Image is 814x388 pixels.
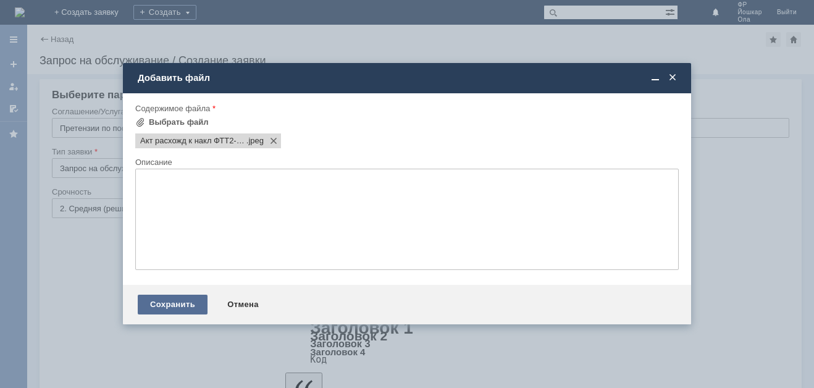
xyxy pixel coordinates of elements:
span: Свернуть (Ctrl + M) [649,72,661,83]
div: Добавить файл [138,72,679,83]
div: Добрый день! [5,5,180,15]
div: Содержимое файла [135,104,676,112]
div: Прошу принять в работу акт расхождения к накладной №ФТТ2-10556 от [DATE] [5,15,180,35]
div: Описание [135,158,676,166]
div: Выбрать файл [149,117,209,127]
span: Закрыть [666,72,679,83]
span: Акт расхожд к накл ФТТ2-10556.jpeg [140,136,246,146]
span: Акт расхожд к накл ФТТ2-10556.jpeg [246,136,264,146]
